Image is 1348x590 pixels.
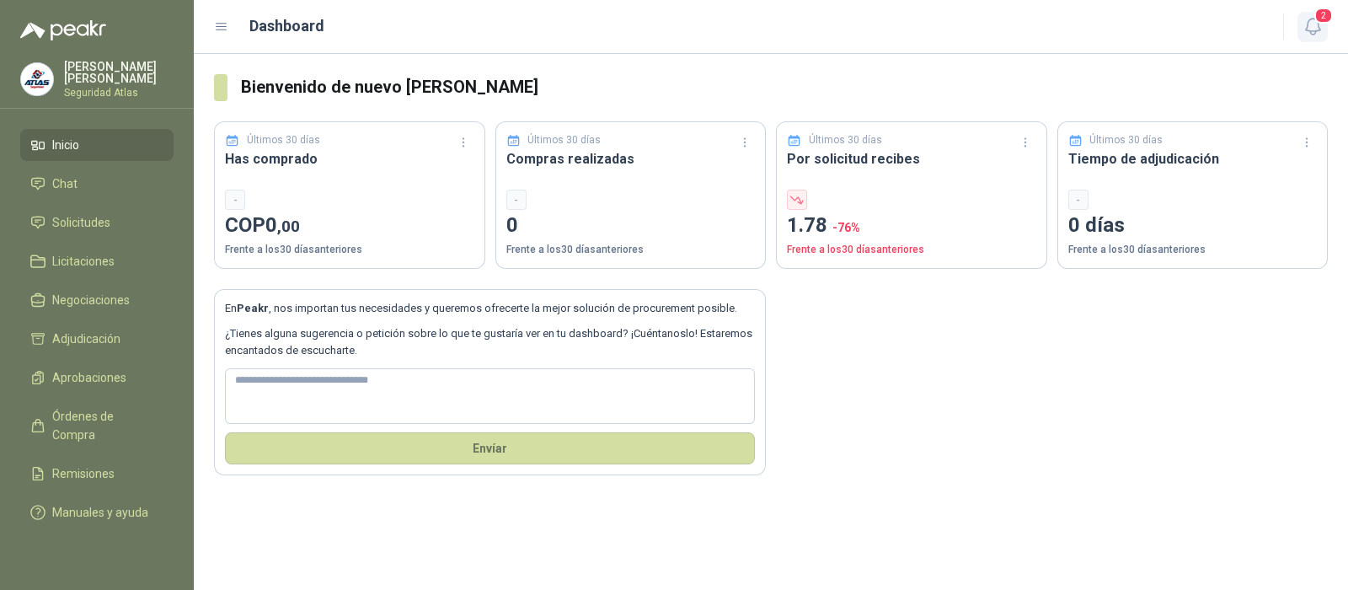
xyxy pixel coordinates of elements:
a: Licitaciones [20,245,174,277]
a: Negociaciones [20,284,174,316]
p: Frente a los 30 días anteriores [1068,242,1318,258]
span: Remisiones [52,464,115,483]
span: Negociaciones [52,291,130,309]
b: Peakr [237,302,269,314]
span: Solicitudes [52,213,110,232]
h3: Has comprado [225,148,474,169]
a: Aprobaciones [20,362,174,394]
div: - [1068,190,1089,210]
h3: Bienvenido de nuevo [PERSON_NAME] [241,74,1328,100]
div: - [225,190,245,210]
p: Seguridad Atlas [64,88,174,98]
span: 0 [265,213,300,237]
button: Envíar [225,432,755,464]
h3: Tiempo de adjudicación [1068,148,1318,169]
p: Últimos 30 días [809,132,882,148]
h1: Dashboard [249,14,324,38]
span: -76 % [832,221,860,234]
p: 0 [506,210,756,242]
span: Aprobaciones [52,368,126,387]
img: Company Logo [21,63,53,95]
a: Chat [20,168,174,200]
a: Inicio [20,129,174,161]
p: Últimos 30 días [247,132,320,148]
span: ,00 [277,217,300,236]
p: Últimos 30 días [527,132,601,148]
p: [PERSON_NAME] [PERSON_NAME] [64,61,174,84]
h3: Compras realizadas [506,148,756,169]
span: Chat [52,174,78,193]
h3: Por solicitud recibes [787,148,1036,169]
p: 1.78 [787,210,1036,242]
p: COP [225,210,474,242]
span: Licitaciones [52,252,115,271]
span: Adjudicación [52,330,120,348]
a: Órdenes de Compra [20,400,174,451]
p: Frente a los 30 días anteriores [225,242,474,258]
span: Inicio [52,136,79,154]
p: Últimos 30 días [1089,132,1163,148]
p: 0 días [1068,210,1318,242]
div: - [506,190,527,210]
p: Frente a los 30 días anteriores [506,242,756,258]
a: Solicitudes [20,206,174,239]
span: Órdenes de Compra [52,407,158,444]
a: Manuales y ayuda [20,496,174,528]
a: Adjudicación [20,323,174,355]
p: ¿Tienes alguna sugerencia o petición sobre lo que te gustaría ver en tu dashboard? ¡Cuéntanoslo! ... [225,325,755,360]
p: Frente a los 30 días anteriores [787,242,1036,258]
button: 2 [1297,12,1328,42]
img: Logo peakr [20,20,106,40]
p: En , nos importan tus necesidades y queremos ofrecerte la mejor solución de procurement posible. [225,300,755,317]
span: Manuales y ayuda [52,503,148,522]
a: Remisiones [20,458,174,490]
span: 2 [1314,8,1333,24]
